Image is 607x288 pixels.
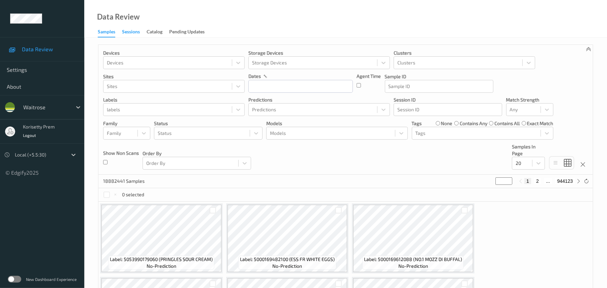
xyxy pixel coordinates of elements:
p: Agent Time [357,73,381,80]
p: Models [266,120,408,127]
span: no-prediction [398,263,428,269]
p: Sample ID [385,73,493,80]
div: Data Review [97,13,140,20]
p: Session ID [394,96,502,103]
p: Storage Devices [248,50,390,56]
span: no-prediction [147,263,176,269]
span: Label: 5053990179060 (PRINGLES SOUR CREAM) [110,256,213,263]
a: Sessions [122,27,147,37]
p: Clusters [394,50,535,56]
div: Sessions [122,28,140,37]
button: 944123 [555,178,575,184]
p: Show Non Scans [103,150,139,156]
p: 0 selected [122,191,145,198]
p: Sites [103,73,245,80]
p: labels [103,96,245,103]
label: none [441,120,452,127]
div: Pending Updates [169,28,205,37]
a: Samples [98,27,122,37]
p: 18882441 Samples [103,178,154,184]
p: dates [248,73,261,80]
button: ... [544,178,552,184]
p: Order By [143,150,251,157]
p: Predictions [248,96,390,103]
p: Family [103,120,150,127]
label: contains all [494,120,520,127]
button: 2 [534,178,541,184]
span: Label: 5000169612088 (NO.1 MOZZ DI BUFFAL) [364,256,462,263]
span: Label: 5000169482100 (ESS FR WHITE EGGS) [240,256,335,263]
div: Catalog [147,28,162,37]
label: exact match [527,120,553,127]
a: Pending Updates [169,27,211,37]
a: Catalog [147,27,169,37]
div: Samples [98,28,115,37]
p: Samples In Page [512,143,545,157]
button: 1 [524,178,531,184]
p: Tags [412,120,422,127]
p: Match Strength [506,96,553,103]
p: Devices [103,50,245,56]
label: contains any [460,120,487,127]
p: Status [154,120,263,127]
span: no-prediction [272,263,302,269]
